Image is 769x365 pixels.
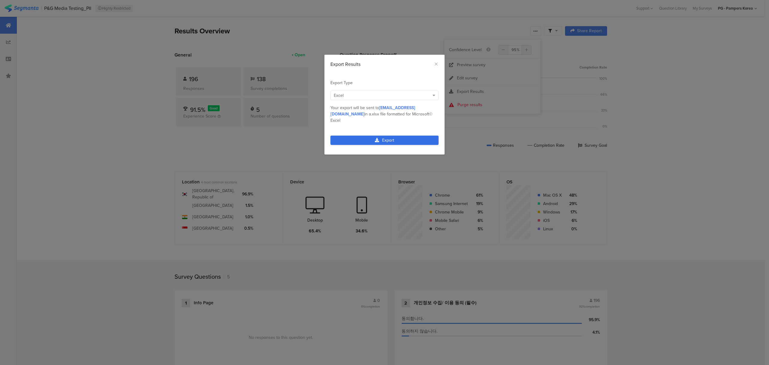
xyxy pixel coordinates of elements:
div: Your export will be sent to in a [330,105,439,124]
div: dialog [324,55,445,155]
span: Excel [334,92,344,99]
span: [EMAIL_ADDRESS][DOMAIN_NAME] [330,105,415,117]
div: Export Type [330,80,439,86]
button: Close [434,61,439,68]
a: Export [330,136,439,145]
span: .xlsx file formatted for Microsoft© Excel [330,111,433,124]
div: Export Results [330,61,439,68]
